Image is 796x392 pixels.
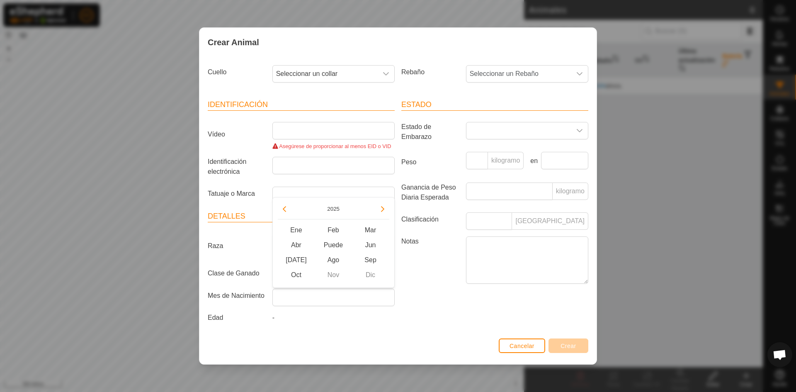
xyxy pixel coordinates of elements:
[530,157,538,164] font: en
[365,226,376,234] font: Mar
[286,256,306,263] font: [DATE]
[208,292,265,299] font: Mes de Nacimiento
[378,66,394,82] div: disparador desplegable
[571,122,588,139] div: disparador desplegable
[208,212,245,220] font: Detalles
[291,241,301,248] font: Abr
[491,157,520,164] font: kilogramo
[401,184,456,201] font: Ganancia de Peso Diaria Esperada
[272,314,274,321] font: -
[328,256,339,263] font: Ago
[376,202,389,216] button: Al año que viene
[556,187,585,195] font: kilogramo
[324,204,343,214] button: Elija el año
[324,241,343,248] font: Puede
[515,217,585,224] font: [GEOGRAPHIC_DATA]
[561,343,576,349] font: Crear
[401,100,432,109] font: Estado
[571,66,588,82] div: disparador desplegable
[208,314,223,321] font: Edad
[364,256,376,263] font: Sep
[401,158,416,166] font: Peso
[401,123,432,140] font: Estado de Embarazo
[470,70,539,77] font: Seleccionar un Rebaño
[208,270,260,277] font: Clase de Ganado
[208,38,259,47] font: Crear Animal
[466,66,571,82] span: Seleccionar un Rebaño
[208,100,268,109] font: Identificación
[510,343,534,349] font: Cancelar
[291,271,301,278] font: Oct
[278,202,291,216] button: Año anterior
[290,226,302,234] font: Ene
[208,242,223,249] font: Raza
[365,241,376,248] font: Jun
[401,238,419,245] font: Notas
[208,131,225,138] font: Vídeo
[499,338,545,353] button: Cancelar
[548,338,588,353] button: Crear
[767,342,792,367] div: Chat abierto
[273,66,378,82] span: 3996898564
[327,206,340,212] font: 2025
[279,143,391,149] font: Asegúrese de proporcionar al menos EID o VID
[328,226,339,234] font: Feb
[208,68,226,75] font: Cuello
[401,68,425,75] font: Rebaño
[272,197,395,288] div: Elija fecha
[208,190,255,197] font: Tatuaje o Marca
[401,216,439,223] font: Clasificación
[276,70,338,77] font: Seleccionar un collar
[208,158,246,175] font: Identificación electrónica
